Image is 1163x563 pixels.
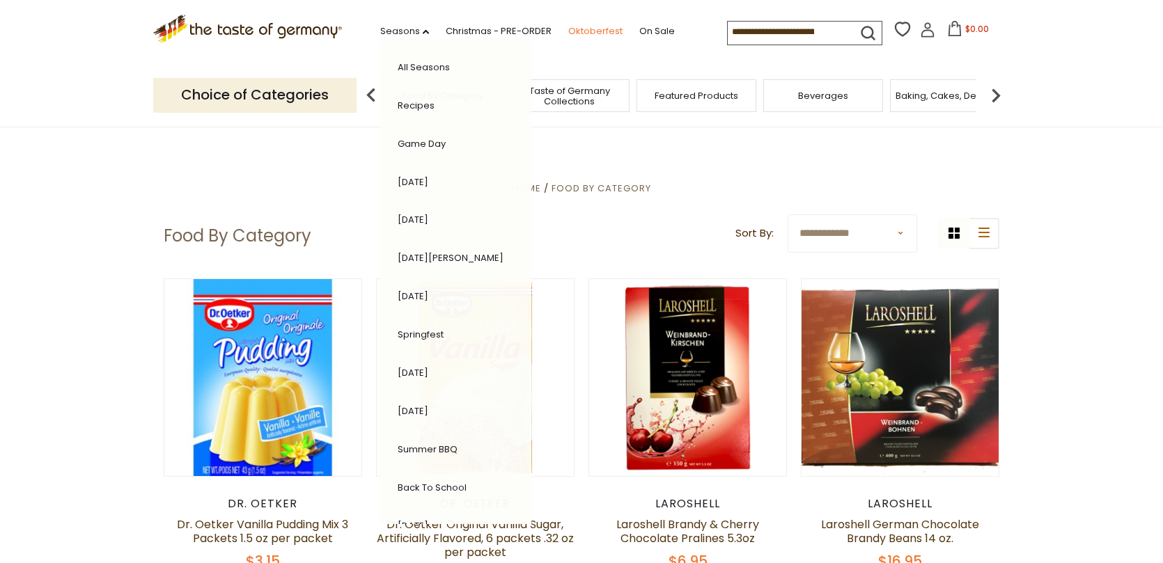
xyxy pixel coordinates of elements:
[398,251,504,264] a: [DATE][PERSON_NAME]
[164,225,311,246] h1: Food By Category
[446,24,552,39] a: Christmas - PRE-ORDER
[896,90,1004,101] a: Baking, Cakes, Desserts
[552,182,651,195] a: Food By Category
[376,497,575,511] div: Dr. Oetker
[802,279,999,476] img: Laroshell German Chocolate Brandy Beans 14 oz.
[589,279,786,476] img: Laroshell Brandy & Cherry Chocolate Pralines 5.3oz
[938,21,997,42] button: $0.00
[514,86,625,106] a: Taste of Germany Collections
[398,175,428,189] a: [DATE]
[568,24,623,39] a: Oktoberfest
[639,24,675,39] a: On Sale
[377,279,574,476] img: Dr. Oetker Original Vanilla Sugar, Artificially Flavored, 6 packets .32 oz per packet
[398,328,444,341] a: Springfest
[177,516,348,546] a: Dr. Oetker Vanilla Pudding Mix 3 Packets 1.5 oz per packet
[398,481,467,494] a: Back to School
[398,366,428,379] a: [DATE]
[982,81,1010,109] img: next arrow
[153,78,357,112] p: Choice of Categories
[380,24,429,39] a: Seasons
[798,90,848,101] a: Beverages
[164,497,362,511] div: Dr. Oetker
[398,99,435,112] a: Recipes
[616,516,759,546] a: Laroshell Brandy & Cherry Chocolate Pralines 5.3oz
[588,497,787,511] div: Laroshell
[398,290,428,303] a: [DATE]
[398,443,458,456] a: Summer BBQ
[735,225,774,242] label: Sort By:
[655,90,738,101] a: Featured Products
[821,516,979,546] a: Laroshell German Chocolate Brandy Beans 14 oz.
[801,497,999,511] div: Laroshell
[398,137,446,150] a: Game Day
[398,61,450,74] a: All Seasons
[398,519,428,532] a: [DATE]
[357,81,385,109] img: previous arrow
[164,279,361,476] img: Dr. Oetker Vanilla Pudding Mix 3 Packets 1.5 oz per packet
[965,23,989,35] span: $0.00
[377,516,574,560] a: Dr. Oetker Original Vanilla Sugar, Artificially Flavored, 6 packets .32 oz per packet
[398,213,428,226] a: [DATE]
[398,404,428,418] a: [DATE]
